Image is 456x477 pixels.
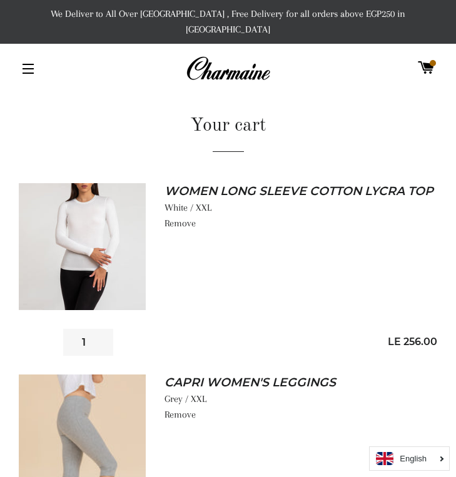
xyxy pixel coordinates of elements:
h1: Your cart [19,113,437,139]
a: Capri Women's Leggings [165,374,437,391]
a: Women Long sleeve Cotton Lycra Top [165,183,437,200]
span: LE 256.00 [388,336,437,348]
img: Charmaine Egypt [186,55,270,83]
a: Remove [165,218,196,229]
p: White / XXL [165,200,437,216]
i: English [400,454,427,463]
p: Grey / XXL [165,391,437,407]
a: English [376,452,443,465]
a: Remove [165,409,196,420]
img: Women Long sleeve Cotton Lycra Top - White / XXL [19,183,146,310]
